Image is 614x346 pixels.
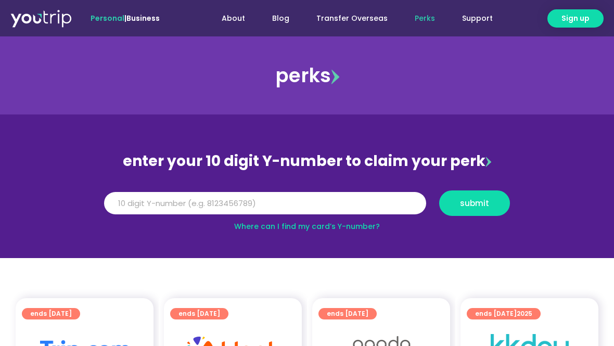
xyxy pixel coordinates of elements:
[170,308,228,319] a: ends [DATE]
[22,308,80,319] a: ends [DATE]
[547,9,604,28] a: Sign up
[126,13,160,23] a: Business
[318,308,377,319] a: ends [DATE]
[99,148,515,175] div: enter your 10 digit Y-number to claim your perk
[104,190,510,224] form: Y Number
[475,308,532,319] span: ends [DATE]
[234,221,380,232] a: Where can I find my card’s Y-number?
[188,9,506,28] nav: Menu
[327,308,368,319] span: ends [DATE]
[303,9,401,28] a: Transfer Overseas
[401,9,449,28] a: Perks
[208,9,259,28] a: About
[104,192,426,215] input: 10 digit Y-number (e.g. 8123456789)
[91,13,160,23] span: |
[561,13,590,24] span: Sign up
[449,9,506,28] a: Support
[517,309,532,318] span: 2025
[91,13,124,23] span: Personal
[460,199,489,207] span: submit
[259,9,303,28] a: Blog
[467,308,541,319] a: ends [DATE]2025
[178,308,220,319] span: ends [DATE]
[30,308,72,319] span: ends [DATE]
[439,190,510,216] button: submit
